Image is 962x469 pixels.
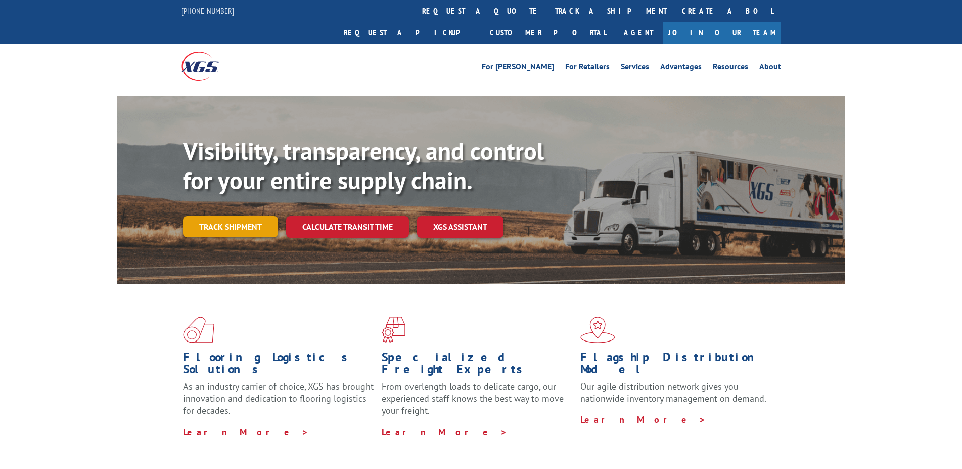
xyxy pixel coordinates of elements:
[660,63,702,74] a: Advantages
[417,216,503,238] a: XGS ASSISTANT
[482,22,614,44] a: Customer Portal
[580,317,615,343] img: xgs-icon-flagship-distribution-model-red
[565,63,610,74] a: For Retailers
[336,22,482,44] a: Request a pickup
[382,380,573,425] p: From overlength loads to delicate cargo, our experienced staff knows the best way to move your fr...
[713,63,748,74] a: Resources
[382,351,573,380] h1: Specialized Freight Experts
[183,351,374,380] h1: Flooring Logistics Solutions
[183,380,374,416] span: As an industry carrier of choice, XGS has brought innovation and dedication to flooring logistics...
[382,317,405,343] img: xgs-icon-focused-on-flooring-red
[580,414,706,425] a: Learn More >
[286,216,409,238] a: Calculate transit time
[580,380,766,404] span: Our agile distribution network gives you nationwide inventory management on demand.
[183,135,544,196] b: Visibility, transparency, and control for your entire supply chain.
[663,22,781,44] a: Join Our Team
[382,426,508,438] a: Learn More >
[621,63,649,74] a: Services
[183,317,214,343] img: xgs-icon-total-supply-chain-intelligence-red
[183,426,309,438] a: Learn More >
[614,22,663,44] a: Agent
[181,6,234,16] a: [PHONE_NUMBER]
[183,216,278,237] a: Track shipment
[759,63,781,74] a: About
[580,351,771,380] h1: Flagship Distribution Model
[482,63,554,74] a: For [PERSON_NAME]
